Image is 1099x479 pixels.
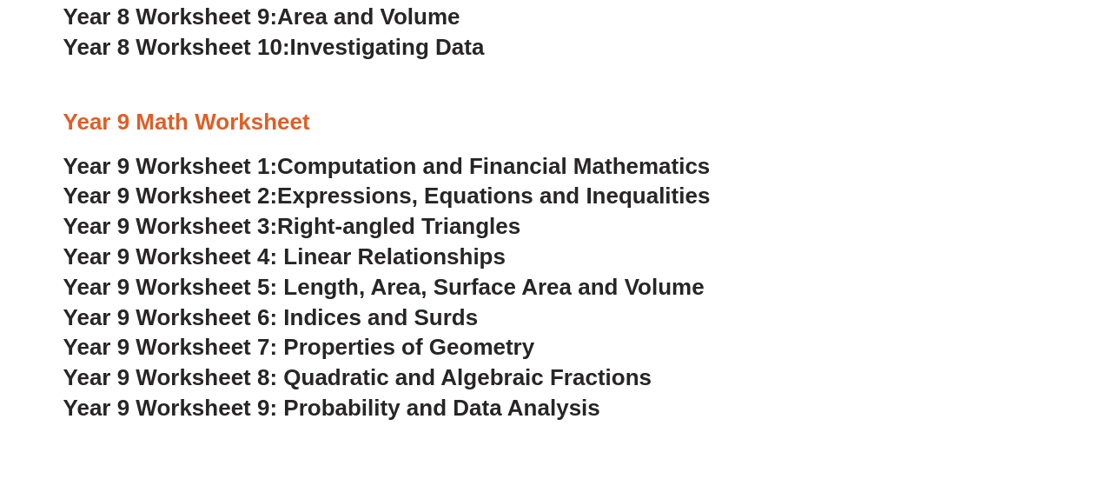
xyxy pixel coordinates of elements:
[63,183,278,209] span: Year 9 Worksheet 2:
[63,364,652,390] a: Year 9 Worksheet 8: Quadratic and Algebraic Fractions
[63,334,535,360] a: Year 9 Worksheet 7: Properties of Geometry
[63,153,278,179] span: Year 9 Worksheet 1:
[63,3,278,30] span: Year 8 Worksheet 9:
[277,3,460,30] span: Area and Volume
[63,395,600,421] a: Year 9 Worksheet 9: Probability and Data Analysis
[277,153,710,179] span: Computation and Financial Mathematics
[63,304,479,330] a: Year 9 Worksheet 6: Indices and Surds
[63,34,290,60] span: Year 8 Worksheet 10:
[63,153,711,179] a: Year 9 Worksheet 1:Computation and Financial Mathematics
[63,108,1036,137] h3: Year 9 Math Worksheet
[277,213,520,239] span: Right-angled Triangles
[63,183,711,209] a: Year 9 Worksheet 2:Expressions, Equations and Inequalities
[289,34,484,60] span: Investigating Data
[63,3,460,30] a: Year 8 Worksheet 9:Area and Volume
[63,274,705,300] a: Year 9 Worksheet 5: Length, Area, Surface Area and Volume
[63,243,506,269] a: Year 9 Worksheet 4: Linear Relationships
[63,213,521,239] a: Year 9 Worksheet 3:Right-angled Triangles
[1012,396,1099,479] iframe: Chat Widget
[63,213,278,239] span: Year 9 Worksheet 3:
[277,183,710,209] span: Expressions, Equations and Inequalities
[63,34,485,60] a: Year 8 Worksheet 10:Investigating Data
